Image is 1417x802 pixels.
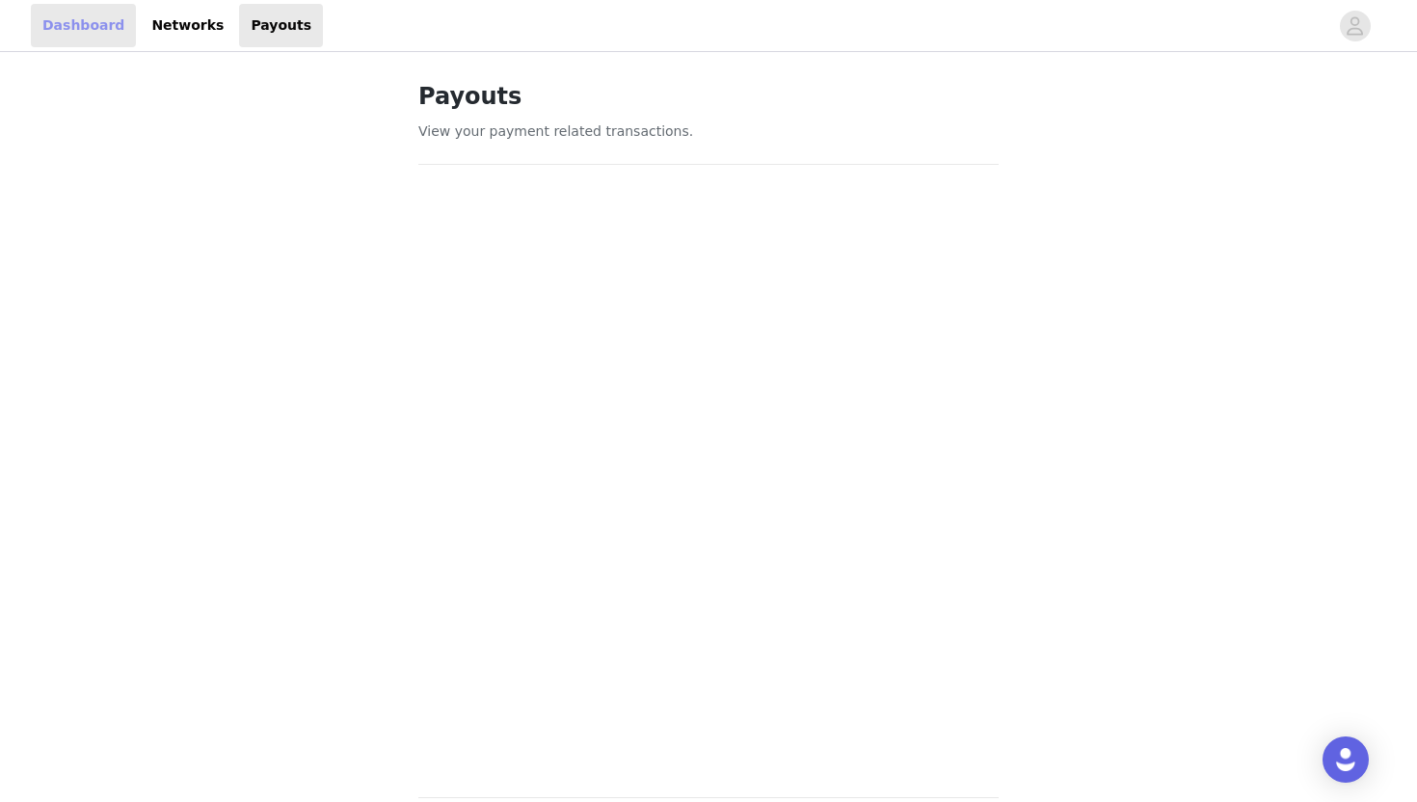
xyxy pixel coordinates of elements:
[1346,11,1364,41] div: avatar
[418,79,999,114] h1: Payouts
[140,4,235,47] a: Networks
[1323,736,1369,783] div: Open Intercom Messenger
[418,121,999,142] p: View your payment related transactions.
[31,4,136,47] a: Dashboard
[239,4,323,47] a: Payouts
